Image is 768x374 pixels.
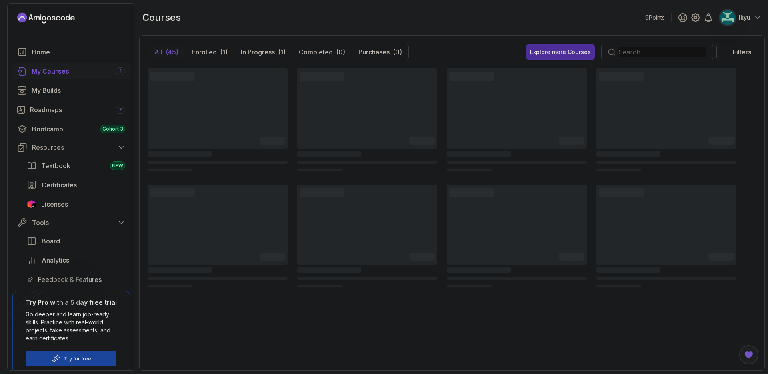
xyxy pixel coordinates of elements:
a: Try for free [64,356,91,362]
span: Certificates [42,180,77,190]
div: (1) [278,47,286,57]
img: jetbrains icon [27,200,36,208]
span: ‌ [297,151,361,157]
span: ‌ [297,277,437,280]
span: ‌ [148,169,192,171]
span: ‌ [596,151,660,157]
a: home [12,44,130,60]
span: ‌ [596,169,641,171]
span: 1 [120,68,122,74]
div: (1) [220,47,228,57]
span: ‌ [447,277,587,280]
span: ‌ [449,189,494,196]
button: Enrolled(1) [185,44,234,60]
button: Resources [12,140,130,155]
div: card loading ui [297,183,437,290]
span: ‌ [596,267,660,273]
button: Try for free [26,350,117,367]
span: ‌ [150,189,195,196]
p: Completed [299,47,333,57]
a: bootcamp [12,121,130,137]
span: 7 [119,107,122,113]
span: ‌ [148,68,288,149]
a: roadmaps [12,102,130,118]
span: ‌ [596,185,736,265]
p: Filters [733,47,751,57]
span: ‌ [596,161,736,164]
span: ‌ [599,73,644,80]
span: ‌ [449,73,494,80]
div: My Builds [32,86,125,95]
a: builds [12,82,130,99]
span: Licenses [41,199,68,209]
span: ‌ [447,169,492,171]
div: card loading ui [297,67,437,173]
span: ‌ [599,189,644,196]
a: feedback [22,271,130,288]
button: Purchases(0) [352,44,408,60]
span: ‌ [447,68,587,149]
a: certificates [22,177,130,193]
span: ‌ [297,267,361,273]
span: Board [42,236,60,246]
span: ‌ [559,138,584,145]
h2: courses [142,11,181,24]
span: ‌ [596,277,736,280]
span: ‌ [596,285,641,287]
p: Purchases [358,47,390,57]
button: Open Feedback Button [739,345,758,364]
span: Cohort 3 [102,126,123,132]
span: ‌ [148,185,288,265]
span: ‌ [297,185,437,265]
img: user profile image [720,10,735,25]
p: All [154,47,162,57]
div: (0) [393,47,402,57]
div: (0) [336,47,345,57]
span: Analytics [42,255,69,265]
button: user profile imageIkyu [720,10,762,26]
div: Roadmaps [30,105,125,115]
span: ‌ [447,267,511,273]
span: ‌ [447,161,587,164]
span: ‌ [148,285,192,287]
span: ‌ [447,185,587,265]
button: Explore more Courses [526,44,595,60]
span: ‌ [148,151,212,157]
span: ‌ [300,189,344,196]
span: ‌ [559,254,584,261]
button: All(45) [148,44,185,60]
button: In Progress(1) [234,44,292,60]
span: Feedback & Features [38,275,102,284]
span: ‌ [708,138,734,145]
span: ‌ [150,73,195,80]
button: Completed(0) [292,44,352,60]
a: courses [12,63,130,79]
input: Search... [618,47,706,57]
a: analytics [22,252,130,268]
span: ‌ [409,138,435,145]
span: ‌ [148,277,288,280]
span: ‌ [260,254,285,261]
div: Tools [32,218,125,227]
span: ‌ [297,161,437,164]
div: card loading ui [596,67,736,173]
a: Landing page [17,12,75,24]
div: card loading ui [596,183,736,290]
div: Home [32,47,125,57]
div: card loading ui [148,67,288,173]
div: card loading ui [447,67,587,173]
div: card loading ui [148,183,288,290]
p: 9 Points [645,14,665,22]
button: Tools [12,215,130,230]
button: Filters [716,44,756,60]
span: ‌ [447,151,511,157]
div: Resources [32,143,125,152]
div: My Courses [32,66,125,76]
a: licenses [22,196,130,212]
p: Enrolled [192,47,217,57]
p: Go deeper and learn job-ready skills. Practice with real-world projects, take assessments, and ea... [26,310,117,342]
span: ‌ [300,73,344,80]
span: ‌ [297,68,437,149]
